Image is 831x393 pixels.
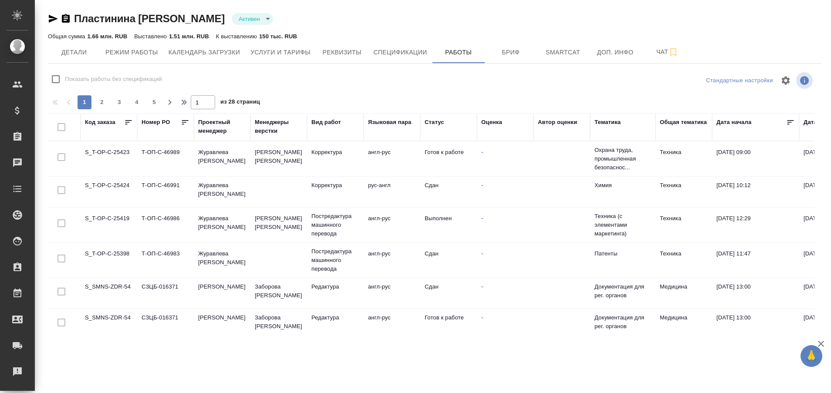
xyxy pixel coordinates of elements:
p: Химия [595,181,651,190]
td: S_T-OP-C-25423 [81,144,137,174]
a: - [481,283,483,290]
p: Охрана труда, промышленная безопаснос... [595,146,651,172]
td: СЗЦБ-016371 [137,309,194,339]
span: Настроить таблицу [775,70,796,91]
button: 3 [112,95,126,109]
p: 150 тыс. RUB [259,33,297,40]
td: Сдан [420,278,477,309]
td: [DATE] 13:00 [712,278,799,309]
td: Т-ОП-С-46983 [137,245,194,275]
span: Календарь загрузки [169,47,240,58]
td: Т-ОП-С-46991 [137,177,194,207]
td: S_T-OP-C-25398 [81,245,137,275]
span: Показать работы без спецификаций [65,75,162,84]
span: Работы [438,47,480,58]
button: Скопировать ссылку [61,13,71,24]
td: Журавлева [PERSON_NAME] [194,177,250,207]
span: Детали [53,47,95,58]
td: СЗЦБ-016371 [137,278,194,309]
span: Режим работы [105,47,158,58]
span: Smartcat [542,47,584,58]
button: 5 [147,95,161,109]
td: англ-рус [364,309,420,339]
div: Автор оценки [538,118,577,127]
td: рус-англ [364,177,420,207]
td: Техника [655,144,712,174]
td: Журавлева [PERSON_NAME] [194,210,250,240]
td: Заборова [PERSON_NAME] [250,278,307,309]
td: Выполнен [420,210,477,240]
p: Документация для рег. органов [595,313,651,331]
td: Техника [655,210,712,240]
p: Постредактура машинного перевода [311,212,359,238]
span: Чат [647,47,689,57]
div: Оценка [481,118,502,127]
p: 1.51 млн. RUB [169,33,209,40]
svg: Подписаться [668,47,679,57]
td: [DATE] 10:12 [712,177,799,207]
td: [PERSON_NAME] [194,278,250,309]
p: Выставлено [134,33,169,40]
p: Постредактура машинного перевода [311,247,359,273]
td: [PERSON_NAME] [PERSON_NAME] [250,210,307,240]
td: Медицина [655,278,712,309]
button: Активен [236,15,263,23]
a: - [481,182,483,188]
td: Медицина [655,309,712,339]
div: Статус [425,118,444,127]
a: - [481,215,483,222]
span: 3 [112,98,126,107]
td: Сдан [420,245,477,275]
td: [PERSON_NAME] [194,309,250,339]
p: Техника (с элементами маркетинга) [595,212,651,238]
div: Код заказа [85,118,115,127]
span: Посмотреть информацию [796,72,814,89]
td: Заборова [PERSON_NAME] [250,309,307,339]
a: - [481,314,483,321]
span: 2 [95,98,109,107]
button: 🙏 [801,345,822,367]
div: split button [704,74,775,87]
span: Доп. инфо [595,47,636,58]
td: Т-ОП-С-46986 [137,210,194,240]
div: Языковая пара [368,118,412,127]
div: Дата начала [716,118,751,127]
td: S_SMNS-ZDR-54 [81,309,137,339]
td: англ-рус [364,245,420,275]
td: англ-рус [364,278,420,309]
button: 2 [95,95,109,109]
td: Т-ОП-С-46989 [137,144,194,174]
span: из 28 страниц [220,97,260,109]
span: 5 [147,98,161,107]
span: Реквизиты [321,47,363,58]
td: Сдан [420,177,477,207]
div: Вид работ [311,118,341,127]
a: - [481,149,483,155]
p: Общая сумма [48,33,87,40]
button: Скопировать ссылку для ЯМессенджера [48,13,58,24]
div: Проектный менеджер [198,118,246,135]
p: К выставлению [216,33,259,40]
button: 4 [130,95,144,109]
td: [DATE] 11:47 [712,245,799,275]
td: [DATE] 13:00 [712,309,799,339]
td: Готов к работе [420,309,477,339]
span: 🙏 [804,347,819,365]
a: Пластинина [PERSON_NAME] [74,13,225,24]
div: Номер PO [142,118,170,127]
p: Корректура [311,181,359,190]
td: Журавлева [PERSON_NAME] [194,245,250,275]
td: S_SMNS-ZDR-54 [81,278,137,309]
div: Общая тематика [660,118,707,127]
td: Готов к работе [420,144,477,174]
td: [DATE] 12:29 [712,210,799,240]
td: Техника [655,245,712,275]
span: Спецификации [373,47,427,58]
td: S_T-OP-C-25424 [81,177,137,207]
p: Редактура [311,313,359,322]
div: Активен [232,13,273,25]
td: Техника [655,177,712,207]
p: Документация для рег. органов [595,282,651,300]
span: Бриф [490,47,532,58]
a: - [481,250,483,257]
